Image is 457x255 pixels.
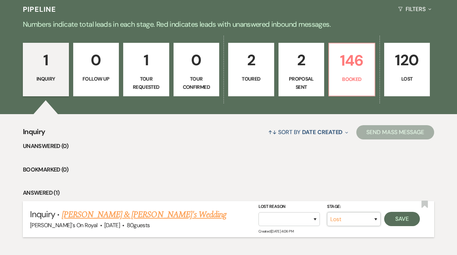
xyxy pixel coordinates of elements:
span: Inquiry [23,126,45,142]
a: 2Proposal Sent [278,43,325,96]
p: 120 [389,48,426,72]
span: [DATE] [104,221,120,229]
label: Lost Reason [258,203,320,211]
a: 0Tour Confirmed [174,43,220,96]
a: [PERSON_NAME] & [PERSON_NAME]'s Wedding [62,208,227,221]
p: Tour Requested [128,75,165,91]
p: Toured [233,75,270,83]
a: 120Lost [384,43,430,96]
p: Follow Up [78,75,115,83]
p: Inquiry [27,75,64,83]
p: 1 [27,48,64,72]
p: 146 [333,49,370,72]
h3: Pipeline [23,4,56,14]
span: 80 guests [127,221,150,229]
span: Date Created [302,128,342,136]
li: Bookmarked (0) [23,165,434,174]
p: 0 [178,48,215,72]
a: 1Tour Requested [123,43,169,96]
span: [PERSON_NAME]'s On Royal [30,221,98,229]
a: 2Toured [228,43,274,96]
button: Save [384,212,420,226]
li: Answered (1) [23,188,434,198]
a: 146Booked [328,43,375,96]
p: 2 [233,48,270,72]
p: 2 [283,48,320,72]
span: Inquiry [30,209,55,220]
span: ↑↓ [268,128,277,136]
button: Send Mass Message [356,125,434,139]
p: 0 [78,48,115,72]
p: 1 [128,48,165,72]
a: 1Inquiry [23,43,69,96]
p: Booked [333,75,370,83]
p: Lost [389,75,426,83]
label: Stage: [327,203,381,211]
span: Created: [DATE] 4:06 PM [258,229,293,234]
p: Proposal Sent [283,75,320,91]
button: Sort By Date Created [265,123,351,142]
li: Unanswered (0) [23,142,434,151]
a: 0Follow Up [73,43,119,96]
p: Tour Confirmed [178,75,215,91]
